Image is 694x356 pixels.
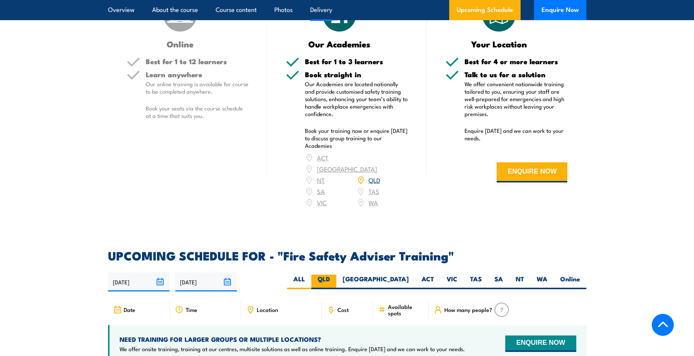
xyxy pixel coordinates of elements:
[124,306,135,313] span: Date
[497,162,567,182] button: ENQUIRE NOW
[311,275,336,289] label: QLD
[257,306,278,313] span: Location
[368,175,380,184] a: QLD
[444,306,492,313] span: How many people?
[530,275,554,289] label: WA
[554,275,586,289] label: Online
[465,58,568,65] h5: Best for 4 or more learners
[120,345,465,353] p: We offer onsite training, training at our centres, multisite solutions as well as online training...
[186,306,197,313] span: Time
[305,127,408,149] p: Book your training now or enquire [DATE] to discuss group training to our Academies
[505,335,576,352] button: ENQUIRE NOW
[465,71,568,78] h5: Talk to us for a solution
[108,272,170,291] input: From date
[286,40,393,48] h3: Our Academies
[509,275,530,289] label: NT
[175,272,237,291] input: To date
[464,275,488,289] label: TAS
[120,335,465,343] h4: NEED TRAINING FOR LARGER GROUPS OR MULTIPLE LOCATIONS?
[127,40,234,48] h3: Online
[465,127,568,142] p: Enquire [DATE] and we can work to your needs.
[146,80,249,95] p: Our online training is available for course to be completed anywhere.
[465,80,568,118] p: We offer convenient nationwide training tailored to you, ensuring your staff are well-prepared fo...
[146,104,249,119] p: Book your seats via the course schedule at a time that suits you.
[108,250,586,260] h2: UPCOMING SCHEDULE FOR - "Fire Safety Adviser Training"
[146,71,249,78] h5: Learn anywhere
[305,80,408,118] p: Our Academies are located nationally and provide customised safety training solutions, enhancing ...
[305,71,408,78] h5: Book straight in
[336,275,415,289] label: [GEOGRAPHIC_DATA]
[415,275,440,289] label: ACT
[440,275,464,289] label: VIC
[146,58,249,65] h5: Best for 1 to 12 learners
[445,40,553,48] h3: Your Location
[488,275,509,289] label: SA
[287,275,311,289] label: ALL
[305,58,408,65] h5: Best for 1 to 3 learners
[388,303,423,316] span: Available spots
[337,306,349,313] span: Cost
